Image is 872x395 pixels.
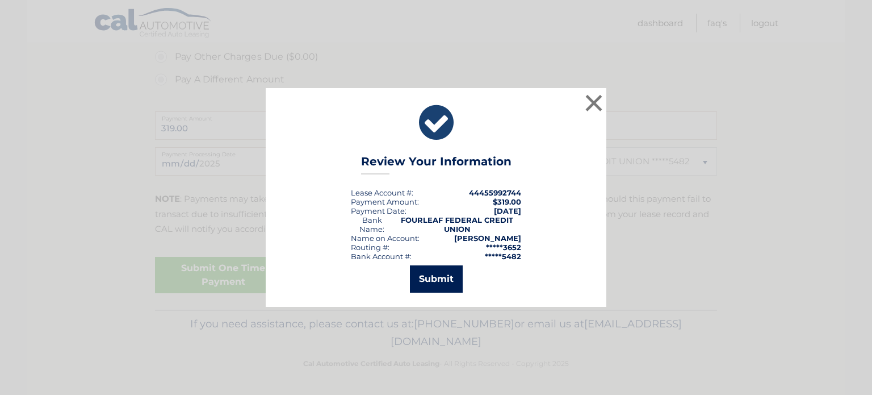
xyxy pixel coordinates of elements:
button: × [582,92,605,114]
span: Payment Date [351,206,405,215]
button: Submit [410,265,463,293]
strong: 44455992744 [469,188,521,197]
div: Payment Amount: [351,197,419,206]
span: $319.00 [493,197,521,206]
strong: FOURLEAF FEDERAL CREDIT UNION [401,215,513,234]
div: Routing #: [351,243,389,252]
strong: [PERSON_NAME] [454,234,521,243]
h3: Review Your Information [361,155,512,174]
div: Bank Name: [351,215,393,234]
span: [DATE] [494,206,521,215]
div: : [351,206,406,215]
div: Name on Account: [351,234,420,243]
div: Bank Account #: [351,252,412,261]
div: Lease Account #: [351,188,413,197]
